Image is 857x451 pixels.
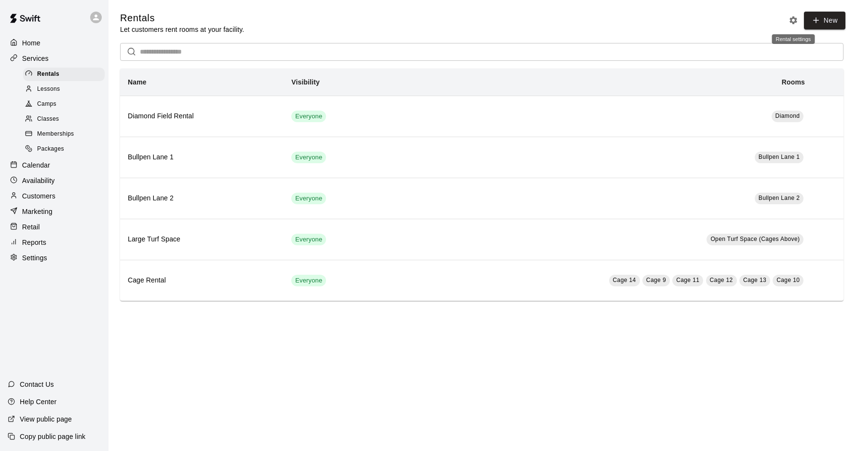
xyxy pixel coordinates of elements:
[291,234,326,245] div: This service is visible to all of your customers
[37,99,56,109] span: Camps
[23,142,105,156] div: Packages
[128,275,276,286] h6: Cage Rental
[8,158,101,172] a: Calendar
[20,380,54,389] p: Contact Us
[37,70,59,79] span: Rentals
[786,13,801,28] button: Rental settings
[22,238,46,247] p: Reports
[743,277,766,283] span: Cage 13
[23,113,105,126] div: Classes
[676,277,699,283] span: Cage 11
[291,112,326,121] span: Everyone
[646,277,666,283] span: Cage 9
[22,176,55,185] p: Availability
[128,152,276,163] h6: Bullpen Lane 1
[23,68,105,81] div: Rentals
[8,189,101,203] a: Customers
[710,236,800,242] span: Open Turf Space (Cages Above)
[710,277,733,283] span: Cage 12
[37,144,64,154] span: Packages
[23,127,105,141] div: Memberships
[291,153,326,162] span: Everyone
[23,97,109,112] a: Camps
[22,54,49,63] p: Services
[291,235,326,244] span: Everyone
[37,114,59,124] span: Classes
[8,235,101,250] a: Reports
[772,34,815,44] div: Rental settings
[23,82,109,97] a: Lessons
[804,12,845,29] a: New
[613,277,636,283] span: Cage 14
[759,195,800,201] span: Bullpen Lane 2
[120,69,843,301] table: simple table
[8,36,101,50] a: Home
[128,193,276,204] h6: Bullpen Lane 2
[291,152,326,163] div: This service is visible to all of your customers
[22,253,47,263] p: Settings
[8,51,101,66] a: Services
[8,220,101,234] a: Retail
[23,127,109,142] a: Memberships
[22,191,55,201] p: Customers
[22,160,50,170] p: Calendar
[782,78,805,86] b: Rooms
[128,234,276,245] h6: Large Turf Space
[120,12,244,25] h5: Rentals
[8,204,101,219] a: Marketing
[23,98,105,111] div: Camps
[775,113,800,119] span: Diamond
[291,111,326,122] div: This service is visible to all of your customers
[37,85,60,94] span: Lessons
[120,25,244,34] p: Let customers rent rooms at your facility.
[23,67,109,82] a: Rentals
[23,142,109,157] a: Packages
[37,129,74,139] span: Memberships
[291,276,326,285] span: Everyone
[128,78,147,86] b: Name
[776,277,800,283] span: Cage 10
[291,275,326,286] div: This service is visible to all of your customers
[23,112,109,127] a: Classes
[291,193,326,204] div: This service is visible to all of your customers
[23,83,105,96] div: Lessons
[291,194,326,203] span: Everyone
[22,38,41,48] p: Home
[759,154,800,160] span: Bullpen Lane 1
[20,397,56,407] p: Help Center
[20,432,85,441] p: Copy public page link
[22,222,40,232] p: Retail
[291,78,320,86] b: Visibility
[20,414,72,424] p: View public page
[128,111,276,122] h6: Diamond Field Rental
[22,207,53,216] p: Marketing
[8,173,101,188] a: Availability
[8,251,101,265] a: Settings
